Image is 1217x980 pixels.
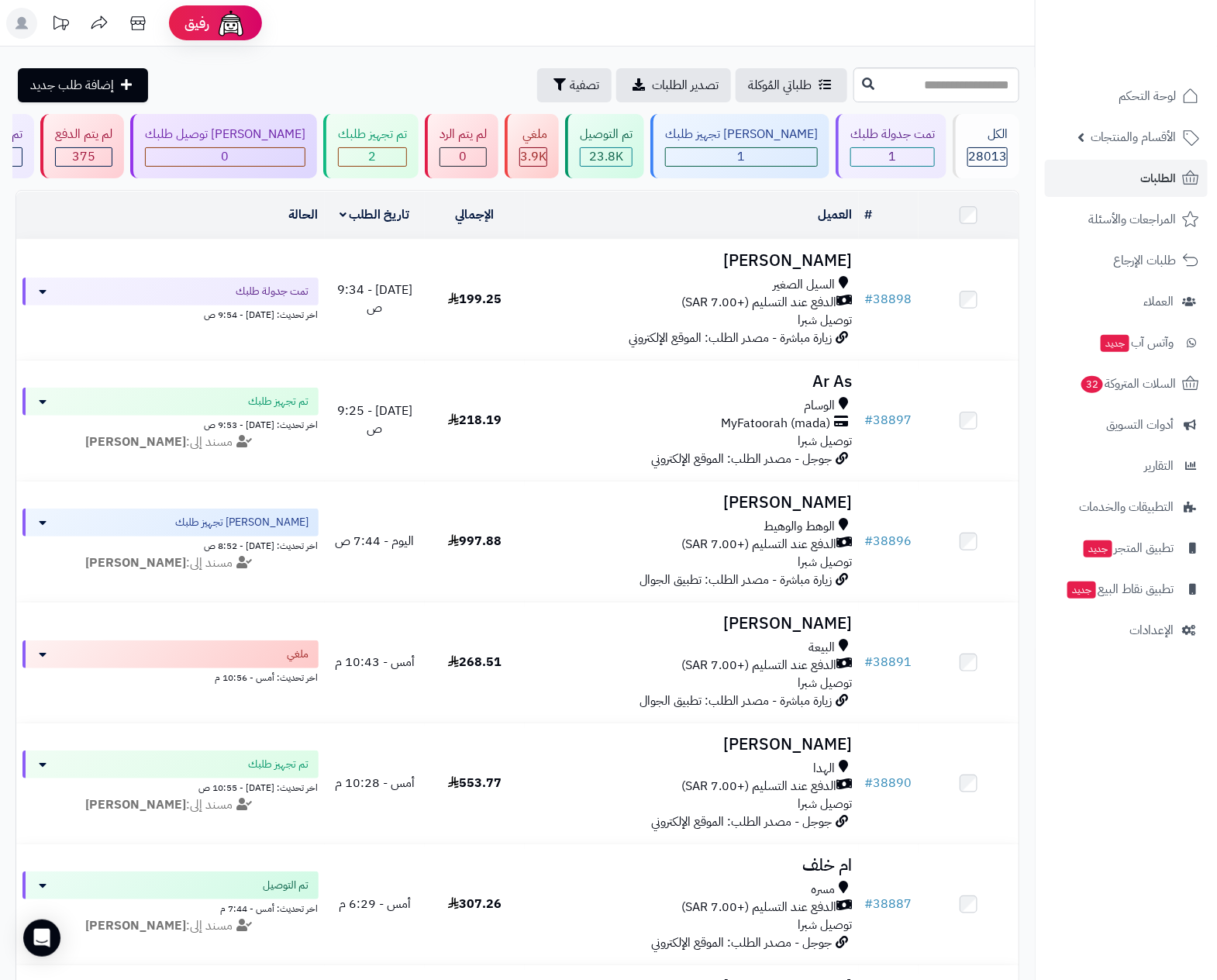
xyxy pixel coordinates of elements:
[580,126,633,143] div: تم التوصيل
[146,148,305,166] div: 0
[865,895,912,913] a: #38887
[320,114,422,178] a: تم تجهيز طلبك 2
[30,76,114,95] span: إضافة طلب جديد
[22,305,319,322] div: اخر تحديث: [DATE] - 9:54 ص
[652,76,719,95] span: تصدير الطلبات
[652,813,833,831] span: جوجل - مصدر الطلب: الموقع الإلكتروني
[764,518,836,536] span: الوهط والوهيط
[448,290,502,309] span: 199.25
[11,554,330,572] div: مسند إلى:
[531,252,853,270] h3: [PERSON_NAME]
[85,433,186,451] strong: [PERSON_NAME]
[1144,455,1174,477] span: التقارير
[531,857,853,875] h3: ام خلف
[145,126,305,143] div: [PERSON_NAME] توصيل طلبك
[967,126,1008,143] div: الكل
[249,757,309,772] span: تم تجهيز طلبك
[335,774,415,792] span: أمس - 10:28 م
[337,281,412,317] span: [DATE] - 9:34 ص
[581,148,632,166] div: 23778
[41,8,80,43] a: تحديثات المنصة
[222,147,229,166] span: 0
[22,899,319,916] div: اخر تحديث: أمس - 7:44 م
[798,432,853,450] span: توصيل شبرا
[1091,126,1176,148] span: الأقسام والمنتجات
[127,114,320,178] a: [PERSON_NAME] توصيل طلبك 0
[22,416,319,432] div: اخر تحديث: [DATE] - 9:53 ص
[682,778,837,795] span: الدفع عند التسليم (+7.00 SAR)
[18,68,148,102] a: إضافة طلب جديد
[805,397,836,415] span: الوسام
[652,450,833,468] span: جوجل - مصدر الطلب: الموقع الإلكتروني
[72,147,95,166] span: 375
[22,537,319,553] div: اخر تحديث: [DATE] - 8:52 ص
[1045,283,1208,320] a: العملاء
[1082,537,1174,559] span: تطبيق المتجر
[85,795,186,814] strong: [PERSON_NAME]
[422,114,502,178] a: لم يتم الرد 0
[289,205,319,224] a: الحالة
[968,147,1007,166] span: 28013
[640,692,833,710] span: زيارة مباشرة - مصدر الطلب: تطبيق الجوال
[440,148,486,166] div: 0
[562,114,647,178] a: تم التوصيل 23.8K
[1140,167,1176,189] span: الطلبات
[1106,414,1174,436] span: أدوات التسويق
[1067,581,1096,599] span: جديد
[520,148,546,166] div: 3856
[889,147,897,166] span: 1
[865,532,912,550] a: #38896
[1045,488,1208,526] a: التطبيقات والخدمات
[865,653,874,671] span: #
[1045,406,1208,443] a: أدوات التسويق
[629,329,833,347] span: زيارة مباشرة - مصدر الطلب: الموقع الإلكتروني
[748,76,812,95] span: طلباتي المُوكلة
[448,774,502,792] span: 553.77
[640,571,833,589] span: زيارة مباشرة - مصدر الطلب: تطبيق الجوال
[865,205,873,224] a: #
[531,736,853,754] h3: [PERSON_NAME]
[288,647,309,662] span: ملغي
[1045,365,1208,402] a: السلات المتروكة32
[736,68,847,102] a: طلباتي المُوكلة
[11,917,330,935] div: مسند إلى:
[1079,496,1174,518] span: التطبيقات والخدمات
[335,532,414,550] span: اليوم - 7:44 ص
[1101,335,1129,352] span: جديد
[1045,242,1208,279] a: طلبات الإرجاع
[1045,530,1208,567] a: تطبيق المتجرجديد
[774,276,836,294] span: السيل الصغير
[369,147,377,166] span: 2
[865,532,874,550] span: #
[440,126,487,143] div: لم يتم الرد
[215,8,247,39] img: ai-face.png
[666,148,817,166] div: 1
[460,147,467,166] span: 0
[11,796,330,814] div: مسند إلى:
[520,147,546,166] span: 3.9K
[448,653,502,671] span: 268.51
[570,76,599,95] span: تصفية
[455,205,494,224] a: الإجمالي
[865,290,874,309] span: #
[682,899,837,916] span: الدفع عند التسليم (+7.00 SAR)
[85,916,186,935] strong: [PERSON_NAME]
[851,148,934,166] div: 1
[1088,209,1176,230] span: المراجعات والأسئلة
[814,760,836,778] span: الهدا
[665,126,818,143] div: [PERSON_NAME] تجهيز طلبك
[865,411,912,430] a: #38897
[722,415,831,433] span: MyFatoorah (mada)
[502,114,562,178] a: ملغي 3.9K
[798,674,853,692] span: توصيل شبرا
[682,536,837,554] span: الدفع عند التسليم (+7.00 SAR)
[184,14,209,33] span: رفيق
[865,411,874,430] span: #
[1129,619,1174,641] span: الإعدادات
[819,205,853,224] a: العميل
[865,774,912,792] a: #38890
[1045,78,1208,115] a: لوحة التحكم
[448,532,502,550] span: 997.88
[519,126,547,143] div: ملغي
[537,68,612,102] button: تصفية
